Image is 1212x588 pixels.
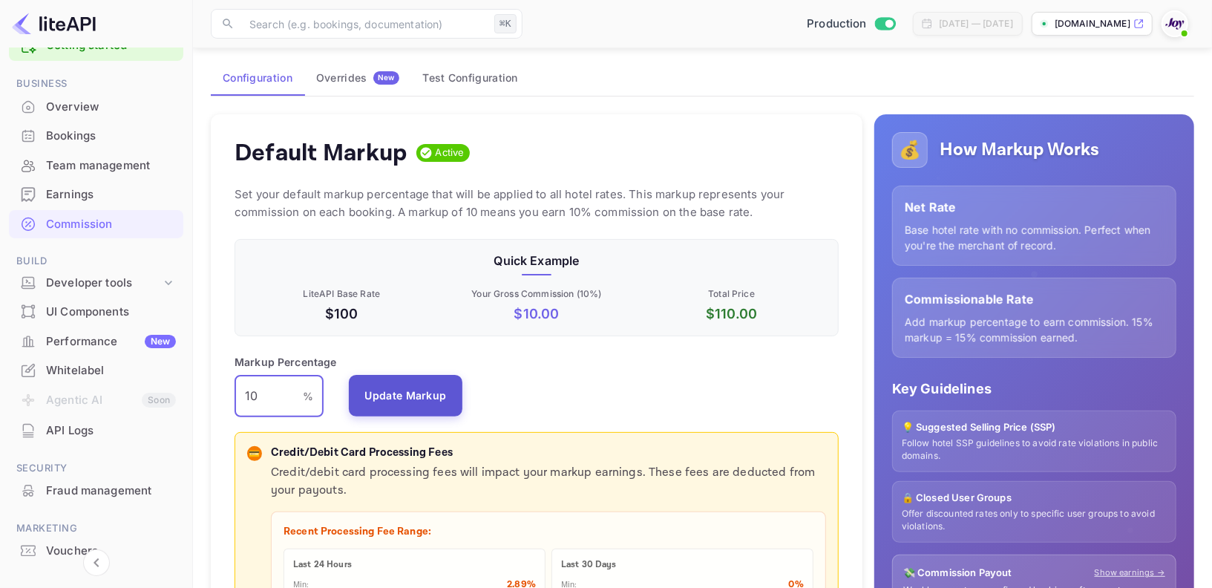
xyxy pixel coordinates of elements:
button: Collapse navigation [83,549,110,576]
img: LiteAPI logo [12,12,96,36]
div: Overrides [316,71,399,85]
a: Earnings [9,180,183,208]
div: UI Components [9,298,183,327]
div: Developer tools [9,270,183,296]
div: Earnings [46,186,176,203]
p: Commissionable Rate [905,290,1164,308]
p: 🔒 Closed User Groups [902,491,1167,506]
a: API Logs [9,416,183,444]
p: Key Guidelines [892,379,1176,399]
div: Performance [46,333,176,350]
div: Commission [9,210,183,239]
p: Recent Processing Fee Range: [284,524,813,540]
div: Earnings [9,180,183,209]
p: Net Rate [905,198,1164,216]
p: Add markup percentage to earn commission. 15% markup = 15% commission earned. [905,314,1164,345]
div: API Logs [46,422,176,440]
div: UI Components [46,304,176,321]
button: Update Markup [349,375,463,416]
a: UI Components [9,298,183,325]
a: Fraud management [9,477,183,504]
p: $100 [247,304,436,324]
p: Credit/debit card processing fees will impact your markup earnings. These fees are deducted from ... [271,464,826,500]
span: Marketing [9,520,183,537]
span: Production [807,16,867,33]
div: Bookings [9,122,183,151]
button: Test Configuration [411,60,530,96]
h4: Default Markup [235,138,407,168]
input: Search (e.g. bookings, documentation) [240,9,488,39]
div: Team management [9,151,183,180]
p: Markup Percentage [235,354,337,370]
div: New [145,335,176,348]
p: Follow hotel SSP guidelines to avoid rate violations in public domains. [902,437,1167,463]
p: 💳 [249,447,260,460]
h5: How Markup Works [940,138,1099,162]
div: Developer tools [46,275,161,292]
p: 💸 Commission Payout [903,566,1012,581]
div: Vouchers [9,537,183,566]
div: ⌘K [494,14,517,33]
a: PerformanceNew [9,327,183,355]
div: Bookings [46,128,176,145]
div: Vouchers [46,543,176,560]
div: Team management [46,157,176,174]
div: API Logs [9,416,183,445]
div: Overview [9,93,183,122]
span: New [373,73,399,82]
p: 💰 [899,137,921,163]
p: Set your default markup percentage that will be applied to all hotel rates. This markup represent... [235,186,839,221]
a: Overview [9,93,183,120]
input: 0 [235,376,303,417]
div: Fraud management [9,477,183,506]
a: Commission [9,210,183,238]
a: Vouchers [9,537,183,564]
p: Offer discounted rates only to specific user groups to avoid violations. [902,508,1167,533]
img: With Joy [1163,12,1187,36]
p: % [303,388,313,404]
div: [DATE] — [DATE] [939,17,1013,30]
p: Last 30 Days [561,558,804,572]
p: Base hotel rate with no commission. Perfect when you're the merchant of record. [905,222,1164,253]
span: Active [430,146,471,160]
button: Configuration [211,60,304,96]
div: Switch to Sandbox mode [801,16,901,33]
div: Commission [46,216,176,233]
p: $ 10.00 [442,304,632,324]
p: Total Price [637,287,826,301]
a: Team management [9,151,183,179]
div: Fraud management [46,483,176,500]
p: [DOMAIN_NAME] [1055,17,1130,30]
span: Business [9,76,183,92]
a: Bookings [9,122,183,149]
span: Security [9,460,183,477]
a: Whitelabel [9,356,183,384]
div: PerformanceNew [9,327,183,356]
div: Whitelabel [9,356,183,385]
div: Overview [46,99,176,116]
a: Show earnings → [1095,566,1165,579]
p: 💡 Suggested Selling Price (SSP) [902,420,1167,435]
p: $ 110.00 [637,304,826,324]
p: Your Gross Commission ( 10 %) [442,287,632,301]
p: Credit/Debit Card Processing Fees [271,445,826,462]
p: Quick Example [247,252,826,269]
p: LiteAPI Base Rate [247,287,436,301]
p: Last 24 Hours [293,558,536,572]
span: Build [9,253,183,269]
div: Whitelabel [46,362,176,379]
